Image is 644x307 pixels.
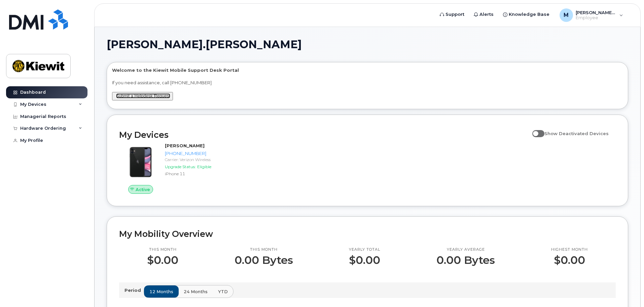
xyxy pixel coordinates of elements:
[112,67,623,73] p: Welcome to the Kiewit Mobile Support Desk Portal
[349,247,380,252] p: Yearly total
[119,130,529,140] h2: My Devices
[165,150,235,157] div: [PHONE_NUMBER]
[235,247,293,252] p: This month
[124,287,144,294] p: Period
[116,93,170,98] a: Submit a Helpdesk Request
[165,171,235,177] div: iPhone 11
[165,164,196,169] span: Upgrade Status:
[112,92,173,100] button: Submit a Helpdesk Request
[184,288,208,295] span: 24 months
[349,254,380,266] p: $0.00
[235,254,293,266] p: 0.00 Bytes
[197,164,211,169] span: Eligible
[112,80,623,86] p: If you need assistance, call [PHONE_NUMBER]
[147,247,178,252] p: This month
[136,186,150,193] span: Active
[165,143,205,148] strong: [PERSON_NAME]
[107,39,302,50] span: [PERSON_NAME].[PERSON_NAME]
[551,247,588,252] p: Highest month
[544,131,609,136] span: Show Deactivated Devices
[551,254,588,266] p: $0.00
[218,288,228,295] span: YTD
[165,157,235,162] div: Carrier: Verizon Wireless
[119,143,237,194] a: Active[PERSON_NAME][PHONE_NUMBER]Carrier: Verizon WirelessUpgrade Status:EligibleiPhone 11
[436,247,495,252] p: Yearly average
[124,146,157,178] img: iPhone_11.jpg
[532,127,538,132] input: Show Deactivated Devices
[147,254,178,266] p: $0.00
[436,254,495,266] p: 0.00 Bytes
[119,229,616,239] h2: My Mobility Overview
[615,278,639,302] iframe: Messenger Launcher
